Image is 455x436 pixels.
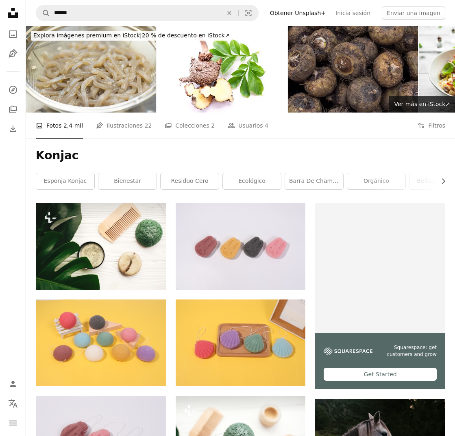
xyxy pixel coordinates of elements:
[389,96,455,113] a: Ver más en iStock↗
[157,26,287,113] img: Lengua del diablo, elefante yam, Stanley de agua-BAÑERA
[331,7,375,20] a: Inicia sesión
[211,121,215,130] span: 2
[176,203,306,289] img: Un grupo de rocas de diferentes colores
[324,368,437,381] div: Get Started
[228,113,268,139] a: Usuarios 4
[5,415,21,431] button: Menú
[5,26,21,42] a: Fotos
[324,347,372,355] img: file-1747939142011-51e5cc87e3c9
[36,242,166,249] a: Tendido plano sin desperdicio. Barra de champú sólido ecológico natural, cepillo de madera, acond...
[98,173,157,189] a: Bienestar
[394,101,450,107] span: Ver más en iStock ↗
[176,242,306,249] a: Un grupo de rocas de diferentes colores
[36,148,445,163] h1: Konjac
[418,113,445,139] button: Filtros
[220,5,238,21] button: Borrar
[223,173,281,189] a: Ecológico
[33,32,142,39] span: Explora imágenes premium en iStock |
[5,46,21,62] a: Ilustraciones
[5,395,21,412] button: Idioma
[315,203,445,389] a: Squarespace: get customers and growGet Started
[31,31,232,41] div: 20 % de descuento en iStock ↗
[382,344,437,358] span: Squarespace: get customers and grow
[36,339,166,346] a: Un grupo de cuentas de colores
[26,26,237,46] a: Explora imágenes premium en iStock|20 % de descuento en iStock↗
[36,173,94,189] a: Esponja Konjac
[36,203,166,289] img: Tendido plano sin desperdicio. Barra de champú sólido ecológico natural, cepillo de madera, acond...
[5,101,21,117] a: Colecciones
[5,121,21,137] a: Historial de descargas
[285,173,343,189] a: Barra de champú
[36,5,50,21] button: Buscar en Unsplash
[265,7,331,20] a: Obtener Unsplash+
[436,173,445,189] button: desplazar lista a la derecha
[36,299,166,386] img: Un grupo de cuentas de colores
[36,5,259,21] form: Encuentra imágenes en todo el sitio
[144,121,152,130] span: 22
[5,82,21,98] a: Explorar
[239,5,258,21] button: Búsqueda visual
[382,7,445,20] button: Enviar una imagen
[5,376,21,392] a: Iniciar sesión / Registrarse
[161,173,219,189] a: Residuo cero
[96,113,152,139] a: Ilustraciones 22
[26,26,156,113] img: Konjac japonés de cerca
[265,121,268,130] span: 4
[176,339,306,346] a: Un grupo de hilo sobre una mesa
[176,299,306,386] img: Un grupo de hilo sobre una mesa
[165,113,215,139] a: Colecciones 2
[288,26,418,113] img: bulbos de lirio vudú a la venta
[347,173,405,189] a: orgánico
